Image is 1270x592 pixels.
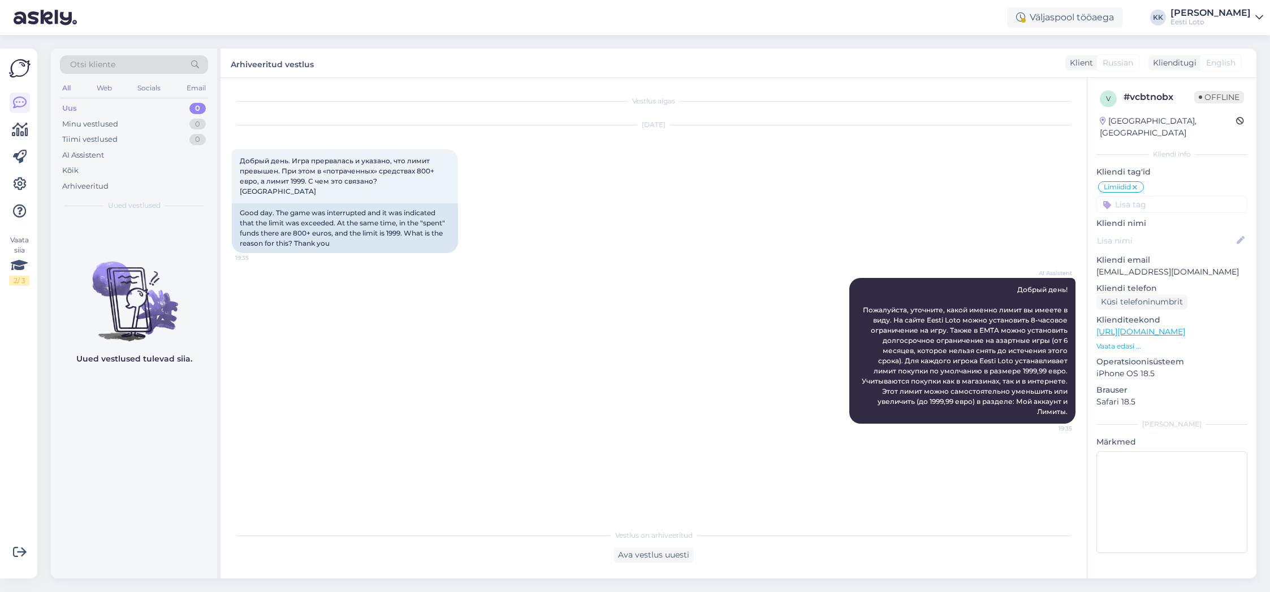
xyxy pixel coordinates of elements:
[1096,196,1247,213] input: Lisa tag
[62,165,79,176] div: Kõik
[51,241,217,343] img: No chats
[1096,368,1247,380] p: iPhone OS 18.5
[1096,294,1187,310] div: Küsi telefoninumbrit
[1103,57,1133,69] span: Russian
[189,134,206,145] div: 0
[1096,419,1247,429] div: [PERSON_NAME]
[135,81,163,95] div: Socials
[1104,184,1131,190] span: Limiidid
[614,547,694,563] div: Ava vestlus uuesti
[1096,327,1185,337] a: [URL][DOMAIN_NAME]
[9,276,29,286] div: 2 / 3
[615,530,693,541] span: Vestlus on arhiveeritud
[232,203,458,253] div: Good day. The game was interrupted and it was indicated that the limit was exceeded. At the same ...
[1096,384,1247,396] p: Brauser
[62,119,118,130] div: Minu vestlused
[9,235,29,286] div: Vaata siia
[1065,57,1093,69] div: Klient
[1096,356,1247,368] p: Operatsioonisüsteem
[232,120,1075,130] div: [DATE]
[240,156,436,195] span: Добрый день. Игра прервалась и указано, что лимит превышен. При этом в «потраченных» средствах 80...
[62,134,118,145] div: Tiimi vestlused
[1096,217,1247,229] p: Kliendi nimi
[1007,7,1123,28] div: Väljaspool tööaega
[108,201,161,211] span: Uued vestlused
[1148,57,1196,69] div: Klienditugi
[1124,90,1194,104] div: # vcbtnobx
[189,103,206,114] div: 0
[1030,269,1072,277] span: AI Assistent
[189,119,206,130] div: 0
[62,181,109,192] div: Arhiveeritud
[9,58,31,79] img: Askly Logo
[62,150,104,161] div: AI Assistent
[60,81,73,95] div: All
[184,81,208,95] div: Email
[1106,94,1111,103] span: v
[1170,18,1251,27] div: Eesti Loto
[231,55,314,71] label: Arhiveeritud vestlus
[1170,8,1251,18] div: [PERSON_NAME]
[1096,149,1247,159] div: Kliendi info
[1030,424,1072,433] span: 19:35
[1096,254,1247,266] p: Kliendi email
[70,59,115,71] span: Otsi kliente
[94,81,114,95] div: Web
[1096,436,1247,448] p: Märkmed
[232,96,1075,106] div: Vestlus algas
[1194,91,1244,103] span: Offline
[1100,115,1236,139] div: [GEOGRAPHIC_DATA], [GEOGRAPHIC_DATA]
[235,254,278,262] span: 19:35
[1096,266,1247,278] p: [EMAIL_ADDRESS][DOMAIN_NAME]
[1096,282,1247,294] p: Kliendi telefon
[1096,166,1247,178] p: Kliendi tag'id
[76,353,192,365] p: Uued vestlused tulevad siia.
[1097,234,1234,247] input: Lisa nimi
[1096,341,1247,351] p: Vaata edasi ...
[1170,8,1263,27] a: [PERSON_NAME]Eesti Loto
[1150,10,1166,25] div: KK
[1096,396,1247,408] p: Safari 18.5
[62,103,77,114] div: Uus
[1206,57,1236,69] span: English
[1096,314,1247,326] p: Klienditeekond
[862,285,1069,416] span: Добрый день! Пожалуйста, уточните, какой именно лимит вы имеете в виду. На сайте Eesti Loto можно...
